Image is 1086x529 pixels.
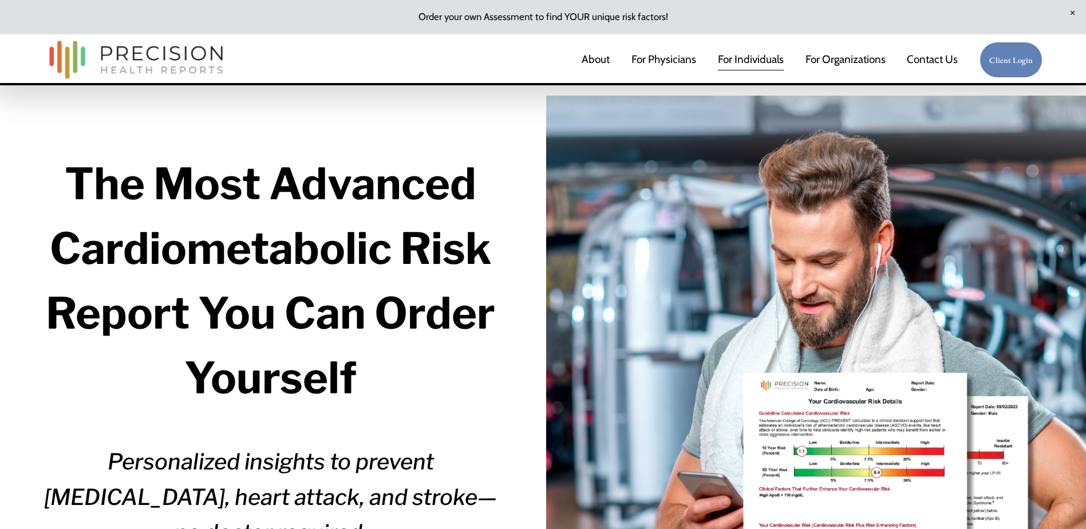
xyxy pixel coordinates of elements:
[718,48,784,72] a: For Individuals
[582,48,610,72] a: About
[631,48,696,72] a: For Physicians
[46,157,504,404] strong: The Most Advanced Cardiometabolic Risk Report You Can Order Yourself
[907,48,958,72] a: Contact Us
[44,35,229,84] img: Precision Health Reports
[805,49,886,70] span: For Organizations
[980,42,1042,78] a: Client Login
[805,48,886,72] a: folder dropdown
